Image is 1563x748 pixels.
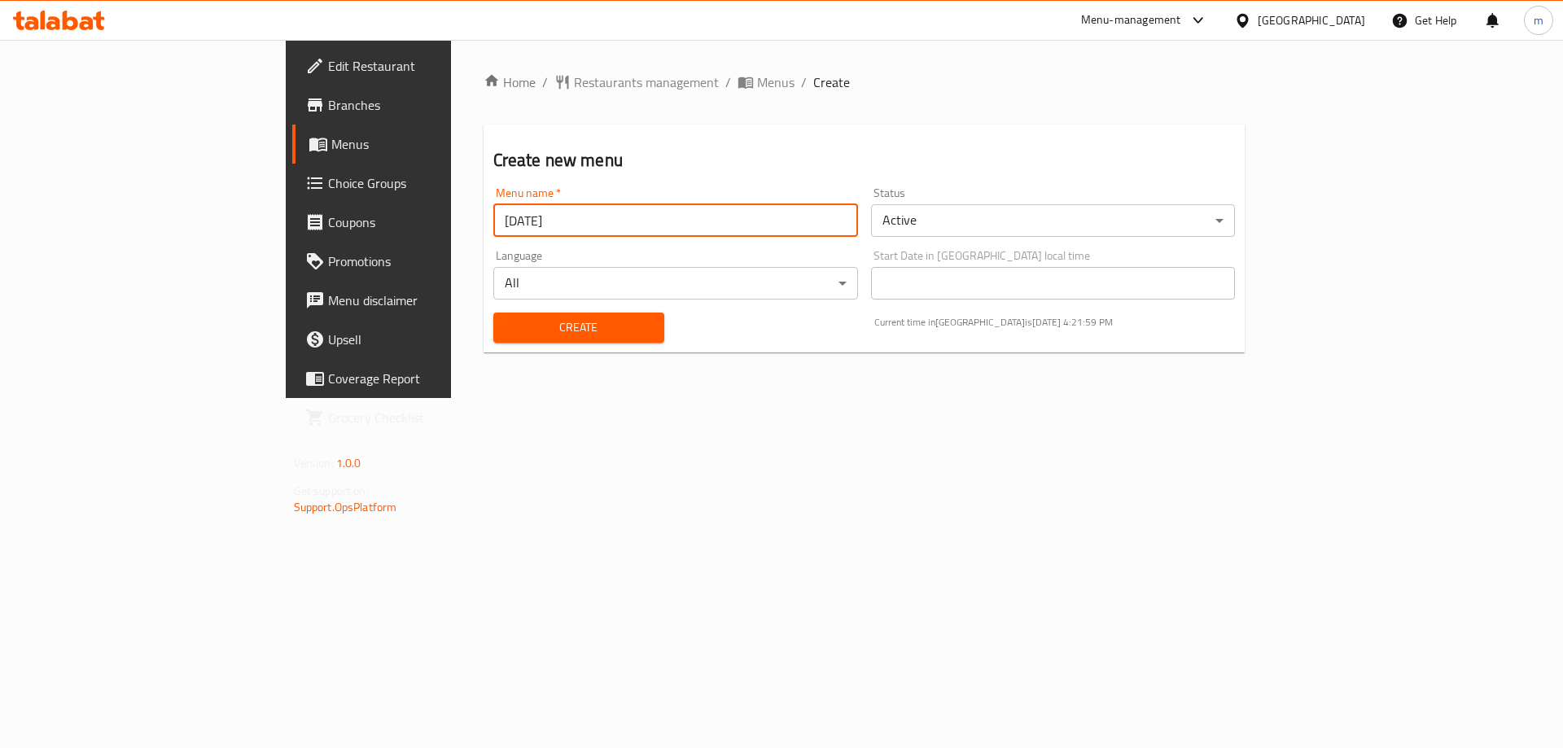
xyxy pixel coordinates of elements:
a: Menus [292,125,547,164]
li: / [801,72,807,92]
span: Create [506,317,651,338]
span: Version: [294,453,334,474]
span: Edit Restaurant [328,56,534,76]
a: Menu disclaimer [292,281,547,320]
span: Coverage Report [328,369,534,388]
a: Promotions [292,242,547,281]
h2: Create new menu [493,148,1236,173]
a: Support.OpsPlatform [294,496,397,518]
div: Menu-management [1081,11,1181,30]
a: Restaurants management [554,72,719,92]
span: Choice Groups [328,173,534,193]
span: Upsell [328,330,534,349]
a: Upsell [292,320,547,359]
span: Branches [328,95,534,115]
div: Active [871,204,1236,237]
span: Menus [331,134,534,154]
li: / [725,72,731,92]
span: Menus [757,72,795,92]
p: Current time in [GEOGRAPHIC_DATA] is [DATE] 4:21:59 PM [874,315,1236,330]
span: Grocery Checklist [328,408,534,427]
a: Choice Groups [292,164,547,203]
span: Menu disclaimer [328,291,534,310]
a: Coverage Report [292,359,547,398]
button: Create [493,313,664,343]
span: m [1534,11,1543,29]
span: 1.0.0 [336,453,361,474]
span: Get support on: [294,480,369,501]
a: Edit Restaurant [292,46,547,85]
span: Promotions [328,252,534,271]
div: [GEOGRAPHIC_DATA] [1258,11,1365,29]
input: Please enter Menu name [493,204,858,237]
div: All [493,267,858,300]
a: Branches [292,85,547,125]
a: Coupons [292,203,547,242]
span: Create [813,72,850,92]
a: Menus [738,72,795,92]
nav: breadcrumb [484,72,1246,92]
a: Grocery Checklist [292,398,547,437]
span: Restaurants management [574,72,719,92]
span: Coupons [328,212,534,232]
